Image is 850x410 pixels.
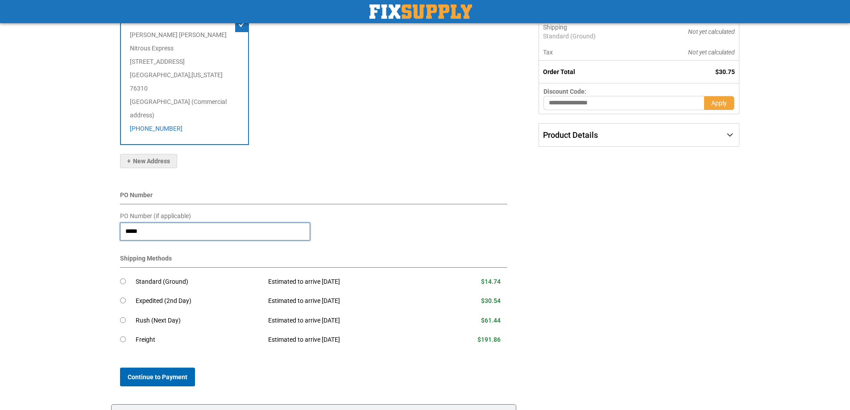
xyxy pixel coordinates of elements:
[128,373,187,381] span: Continue to Payment
[191,71,223,79] span: [US_STATE]
[711,99,727,107] span: Apply
[543,130,598,140] span: Product Details
[704,96,734,110] button: Apply
[261,291,434,311] td: Estimated to arrive [DATE]
[120,191,508,204] div: PO Number
[481,297,501,304] span: $30.54
[688,49,735,56] span: Not yet calculated
[130,125,182,132] a: [PHONE_NUMBER]
[261,311,434,331] td: Estimated to arrive [DATE]
[543,24,567,31] span: Shipping
[136,291,262,311] td: Expedited (2nd Day)
[688,28,735,35] span: Not yet calculated
[120,368,195,386] button: Continue to Payment
[261,272,434,292] td: Estimated to arrive [DATE]
[120,254,508,268] div: Shipping Methods
[136,272,262,292] td: Standard (Ground)
[543,88,586,95] span: Discount Code:
[481,317,501,324] span: $61.44
[120,212,191,219] span: PO Number (if applicable)
[369,4,472,19] a: store logo
[543,68,575,75] strong: Order Total
[369,4,472,19] img: Fix Industrial Supply
[261,330,434,350] td: Estimated to arrive [DATE]
[543,32,639,41] span: Standard (Ground)
[127,157,170,165] span: New Address
[481,278,501,285] span: $14.74
[539,44,644,61] th: Tax
[136,311,262,331] td: Rush (Next Day)
[120,154,177,168] button: New Address
[120,18,249,145] div: [PERSON_NAME] [PERSON_NAME] Nitrous Express [STREET_ADDRESS] [GEOGRAPHIC_DATA] , 76310 [GEOGRAPHI...
[477,336,501,343] span: $191.86
[715,68,735,75] span: $30.75
[136,330,262,350] td: Freight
